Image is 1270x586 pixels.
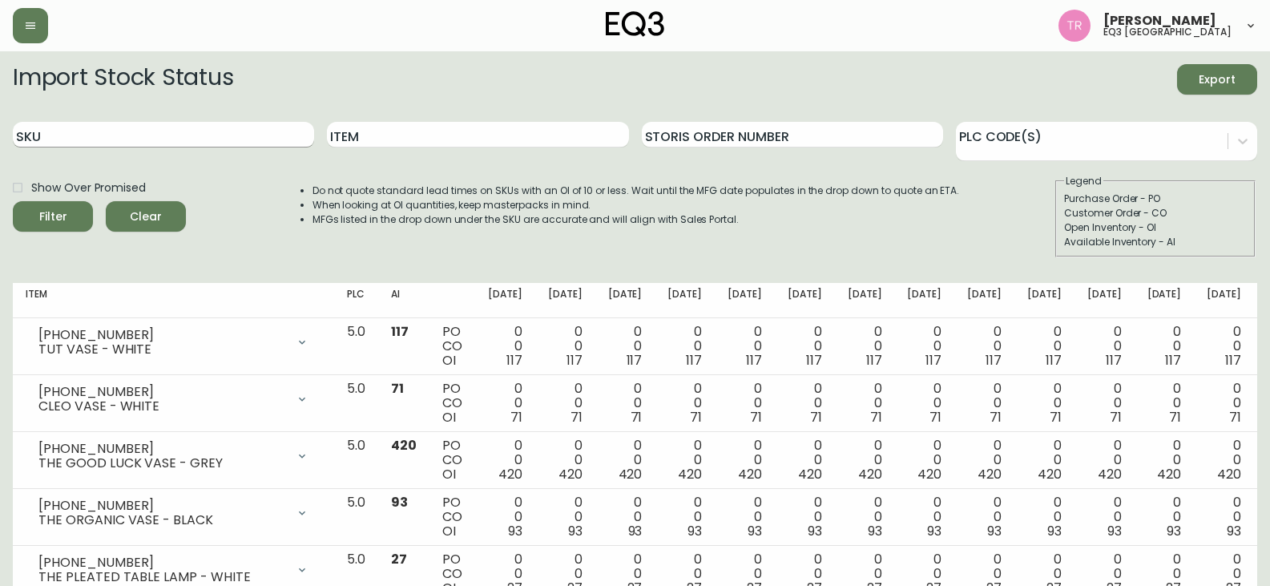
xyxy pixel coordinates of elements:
span: 420 [1217,465,1241,483]
span: Clear [119,207,173,227]
div: 0 0 [967,438,1002,482]
div: [PHONE_NUMBER]CLEO VASE - WHITE [26,382,321,417]
div: 0 0 [1147,382,1182,425]
span: 117 [566,351,583,370]
span: 71 [391,379,404,398]
button: Export [1177,64,1257,95]
div: Customer Order - CO [1064,206,1247,220]
th: [DATE] [475,283,535,318]
span: 93 [1047,522,1062,540]
span: 71 [810,408,822,426]
td: 5.0 [334,432,378,489]
th: PLC [334,283,378,318]
div: 0 0 [608,495,643,539]
span: 71 [570,408,583,426]
span: 420 [978,465,1002,483]
div: 0 0 [667,325,702,368]
span: 420 [678,465,702,483]
span: 117 [866,351,882,370]
div: 0 0 [907,438,941,482]
div: [PHONE_NUMBER] [38,442,286,456]
span: 117 [806,351,822,370]
th: [DATE] [1135,283,1195,318]
span: 117 [1046,351,1062,370]
div: 0 0 [728,382,762,425]
span: 93 [508,522,522,540]
li: When looking at OI quantities, keep masterpacks in mind. [312,198,960,212]
span: 93 [987,522,1002,540]
div: 0 0 [608,382,643,425]
span: 117 [925,351,941,370]
div: 0 0 [1207,495,1241,539]
td: 5.0 [334,375,378,432]
span: 93 [748,522,762,540]
div: 0 0 [848,495,882,539]
span: 420 [1157,465,1181,483]
td: 5.0 [334,489,378,546]
div: 0 0 [907,495,941,539]
div: [PHONE_NUMBER] [38,328,286,342]
img: logo [606,11,665,37]
span: Export [1190,70,1244,90]
span: 420 [391,436,417,455]
div: 0 0 [1087,382,1122,425]
span: 420 [917,465,941,483]
span: 117 [627,351,643,370]
span: 420 [738,465,762,483]
span: 420 [498,465,522,483]
th: [DATE] [655,283,715,318]
div: PO CO [442,382,462,425]
div: 0 0 [488,495,522,539]
th: [DATE] [1194,283,1254,318]
img: 214b9049a7c64896e5c13e8f38ff7a87 [1058,10,1091,42]
span: 93 [927,522,941,540]
th: [DATE] [1074,283,1135,318]
div: 0 0 [967,382,1002,425]
div: 0 0 [488,382,522,425]
th: AI [378,283,429,318]
span: 27 [391,550,407,568]
div: CLEO VASE - WHITE [38,399,286,414]
span: 420 [798,465,822,483]
div: [PHONE_NUMBER] [38,499,286,513]
span: 71 [990,408,1002,426]
h5: eq3 [GEOGRAPHIC_DATA] [1103,27,1232,37]
span: 71 [929,408,941,426]
div: Purchase Order - PO [1064,192,1247,206]
div: Available Inventory - AI [1064,235,1247,249]
div: THE GOOD LUCK VASE - GREY [38,456,286,471]
th: [DATE] [715,283,775,318]
span: 93 [628,522,643,540]
div: 0 0 [848,325,882,368]
th: [DATE] [954,283,1014,318]
div: Open Inventory - OI [1064,220,1247,235]
button: Filter [13,201,93,232]
div: 0 0 [1207,325,1241,368]
div: 0 0 [667,382,702,425]
div: TUT VASE - WHITE [38,342,286,357]
div: [PHONE_NUMBER]THE GOOD LUCK VASE - GREY [26,438,321,474]
span: [PERSON_NAME] [1103,14,1216,27]
div: PO CO [442,438,462,482]
div: 0 0 [967,495,1002,539]
span: OI [442,408,456,426]
th: [DATE] [1014,283,1074,318]
span: 93 [808,522,822,540]
div: 0 0 [548,438,583,482]
span: 117 [746,351,762,370]
div: 0 0 [1147,495,1182,539]
span: 93 [687,522,702,540]
div: 0 0 [488,325,522,368]
span: 117 [986,351,1002,370]
div: PO CO [442,325,462,368]
div: 0 0 [1207,438,1241,482]
div: 0 0 [1087,325,1122,368]
span: 71 [1050,408,1062,426]
div: THE PLEATED TABLE LAMP - WHITE [38,570,286,584]
span: 71 [1169,408,1181,426]
legend: Legend [1064,174,1103,188]
div: 0 0 [788,438,822,482]
div: 0 0 [1087,495,1122,539]
div: 0 0 [1027,382,1062,425]
span: 93 [391,493,408,511]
